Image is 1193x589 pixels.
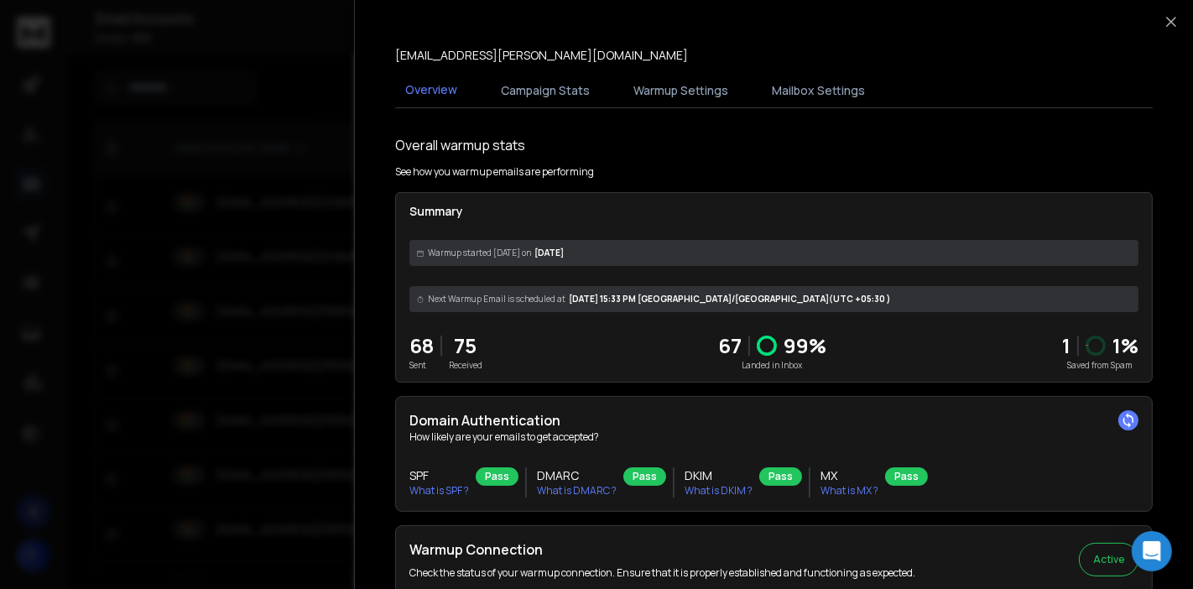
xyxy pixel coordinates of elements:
p: See how you warmup emails are performing [395,165,594,179]
div: Pass [885,467,928,486]
h3: MX [821,467,878,484]
p: 99 % [784,332,826,359]
button: Overview [395,71,467,110]
p: Landed in Inbox [718,359,826,372]
h2: Domain Authentication [409,410,1138,430]
h2: Warmup Connection [409,539,915,560]
p: How likely are your emails to get accepted? [409,430,1138,444]
h1: Overall warmup stats [395,135,525,155]
p: Saved from Spam [1062,359,1138,372]
div: Pass [623,467,666,486]
p: What is SPF ? [409,484,469,498]
p: 67 [718,332,742,359]
p: 68 [409,332,434,359]
p: 75 [449,332,482,359]
p: What is DMARC ? [537,484,617,498]
strong: 1 [1062,331,1071,359]
p: 1 % [1112,332,1138,359]
h3: DMARC [537,467,617,484]
button: Active [1079,543,1138,576]
p: Sent [409,359,434,372]
p: Received [449,359,482,372]
h3: DKIM [685,467,753,484]
div: Pass [759,467,802,486]
p: What is DKIM ? [685,484,753,498]
span: Next Warmup Email is scheduled at [428,293,565,305]
p: What is MX ? [821,484,878,498]
span: Warmup started [DATE] on [428,247,531,259]
button: Warmup Settings [623,72,738,109]
button: Mailbox Settings [762,72,875,109]
button: Campaign Stats [491,72,600,109]
div: Open Intercom Messenger [1132,531,1172,571]
p: Summary [409,203,1138,220]
p: [EMAIL_ADDRESS][PERSON_NAME][DOMAIN_NAME] [395,47,688,64]
div: [DATE] 15:33 PM [GEOGRAPHIC_DATA]/[GEOGRAPHIC_DATA] (UTC +05:30 ) [409,286,1138,312]
div: Pass [476,467,518,486]
div: [DATE] [409,240,1138,266]
h3: SPF [409,467,469,484]
p: Check the status of your warmup connection. Ensure that it is properly established and functionin... [409,566,915,580]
